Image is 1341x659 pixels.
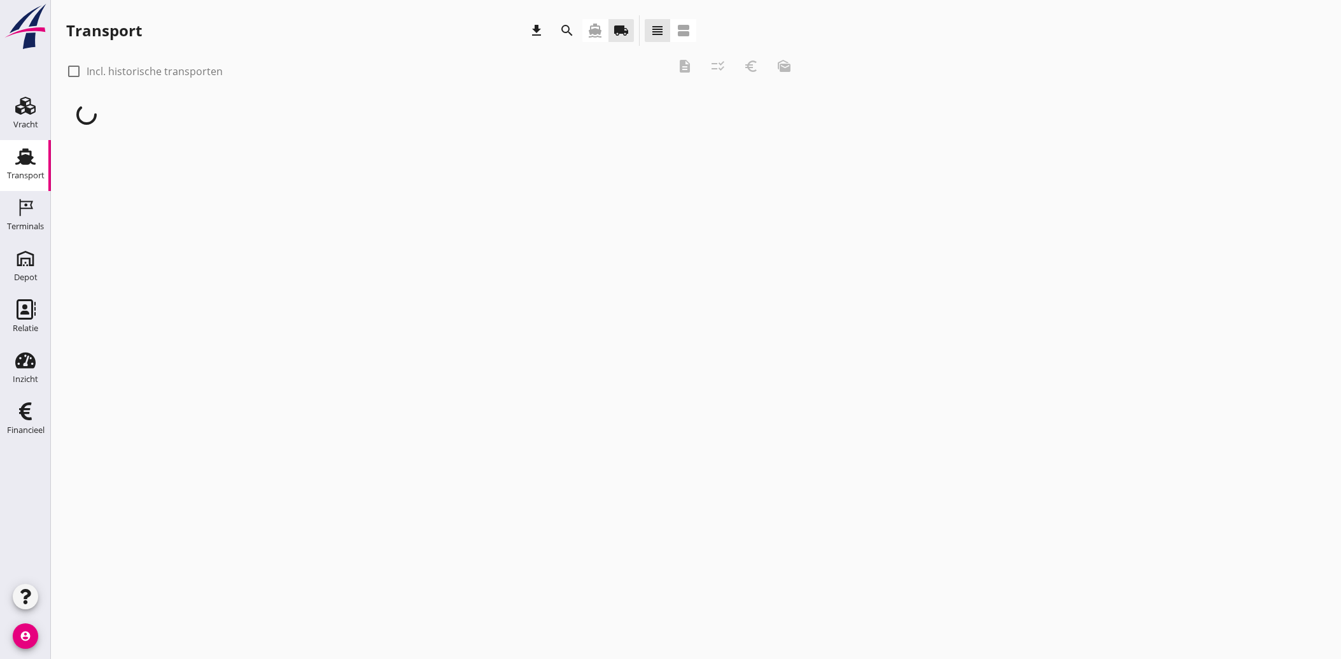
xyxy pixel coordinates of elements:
i: download [529,23,544,38]
div: Financieel [7,426,45,434]
i: account_circle [13,623,38,649]
i: view_agenda [676,23,691,38]
i: directions_boat [587,23,603,38]
i: search [559,23,575,38]
label: Incl. historische transporten [87,65,223,78]
div: Transport [66,20,142,41]
i: local_shipping [614,23,629,38]
div: Terminals [7,222,44,230]
div: Vracht [13,120,38,129]
div: Transport [7,171,45,180]
div: Depot [14,273,38,281]
div: Inzicht [13,375,38,383]
i: view_headline [650,23,665,38]
img: logo-small.a267ee39.svg [3,3,48,50]
div: Relatie [13,324,38,332]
